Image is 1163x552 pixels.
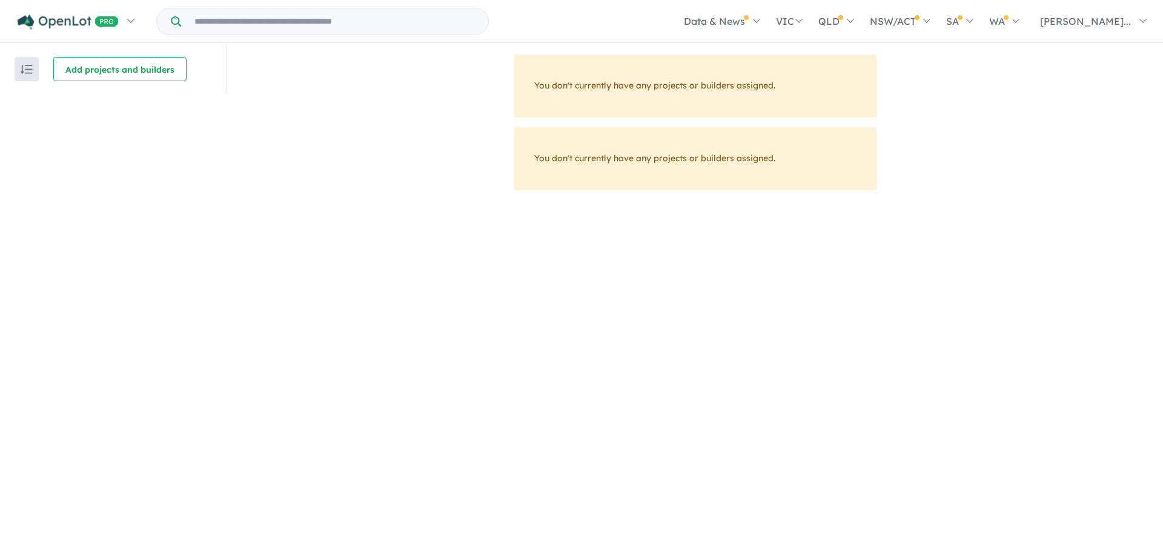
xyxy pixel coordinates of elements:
button: Add projects and builders [53,57,187,81]
img: sort.svg [21,65,33,74]
div: You don't currently have any projects or builders assigned. [514,55,877,118]
div: You don't currently have any projects or builders assigned. [514,127,877,190]
input: Try estate name, suburb, builder or developer [184,8,486,35]
img: Openlot PRO Logo White [18,15,119,30]
span: [PERSON_NAME]... [1040,15,1131,27]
